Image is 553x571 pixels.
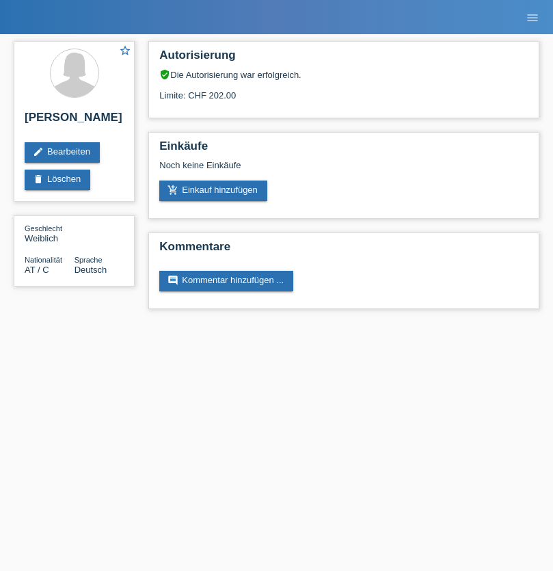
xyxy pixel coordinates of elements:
div: Die Autorisierung war erfolgreich. [159,69,528,80]
h2: Kommentare [159,240,528,261]
a: add_shopping_cartEinkauf hinzufügen [159,181,267,201]
h2: Autorisierung [159,49,528,69]
span: Deutsch [75,265,107,275]
span: Geschlecht [25,224,62,233]
div: Noch keine Einkäufe [159,160,528,181]
h2: [PERSON_NAME] [25,111,124,131]
h2: Einkäufe [159,140,528,160]
a: deleteLöschen [25,170,90,190]
i: comment [167,275,178,286]
span: Österreich / C / 23.09.2013 [25,265,49,275]
a: editBearbeiten [25,142,100,163]
i: add_shopping_cart [167,185,178,196]
a: star_border [119,44,131,59]
i: menu [526,11,539,25]
i: edit [33,146,44,157]
span: Sprache [75,256,103,264]
i: verified_user [159,69,170,80]
i: star_border [119,44,131,57]
i: delete [33,174,44,185]
div: Weiblich [25,223,75,243]
div: Limite: CHF 202.00 [159,80,528,101]
a: menu [519,13,546,21]
a: commentKommentar hinzufügen ... [159,271,293,291]
span: Nationalität [25,256,62,264]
